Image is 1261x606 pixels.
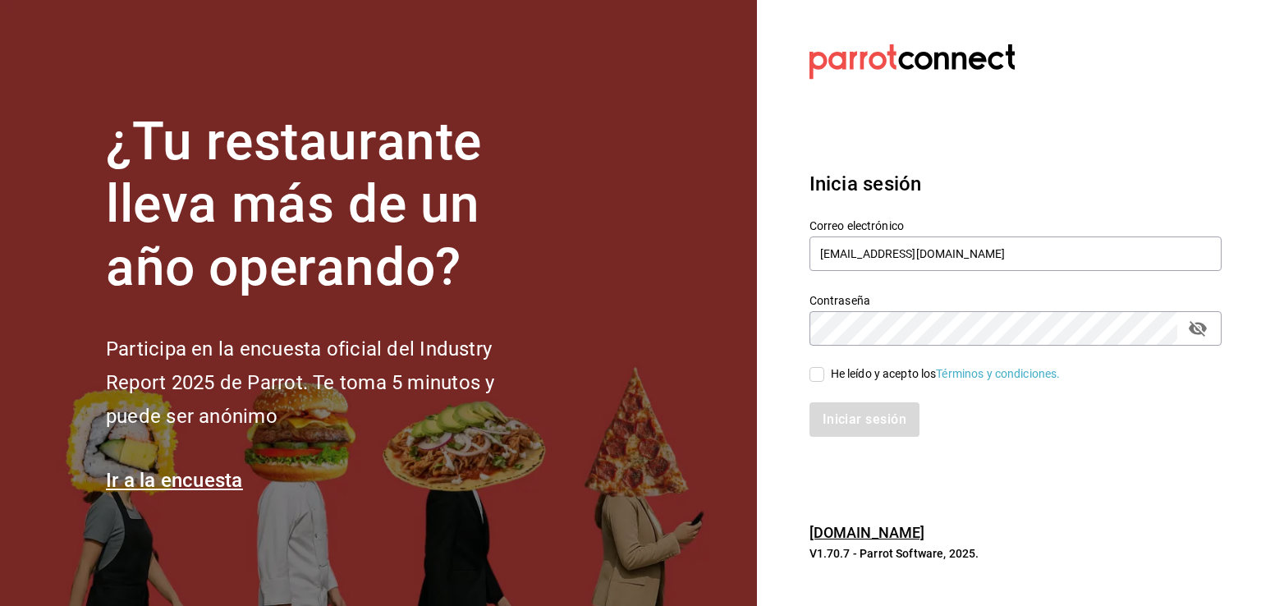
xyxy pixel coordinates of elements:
[809,169,1222,199] h3: Inicia sesión
[106,333,549,433] h2: Participa en la encuesta oficial del Industry Report 2025 de Parrot. Te toma 5 minutos y puede se...
[809,236,1222,271] input: Ingresa tu correo electrónico
[809,524,925,541] a: [DOMAIN_NAME]
[809,219,1222,231] label: Correo electrónico
[106,469,243,492] a: Ir a la encuesta
[831,365,1061,383] div: He leído y acepto los
[1184,314,1212,342] button: passwordField
[809,294,1222,305] label: Contraseña
[809,545,1222,562] p: V1.70.7 - Parrot Software, 2025.
[106,111,549,300] h1: ¿Tu restaurante lleva más de un año operando?
[936,367,1060,380] a: Términos y condiciones.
